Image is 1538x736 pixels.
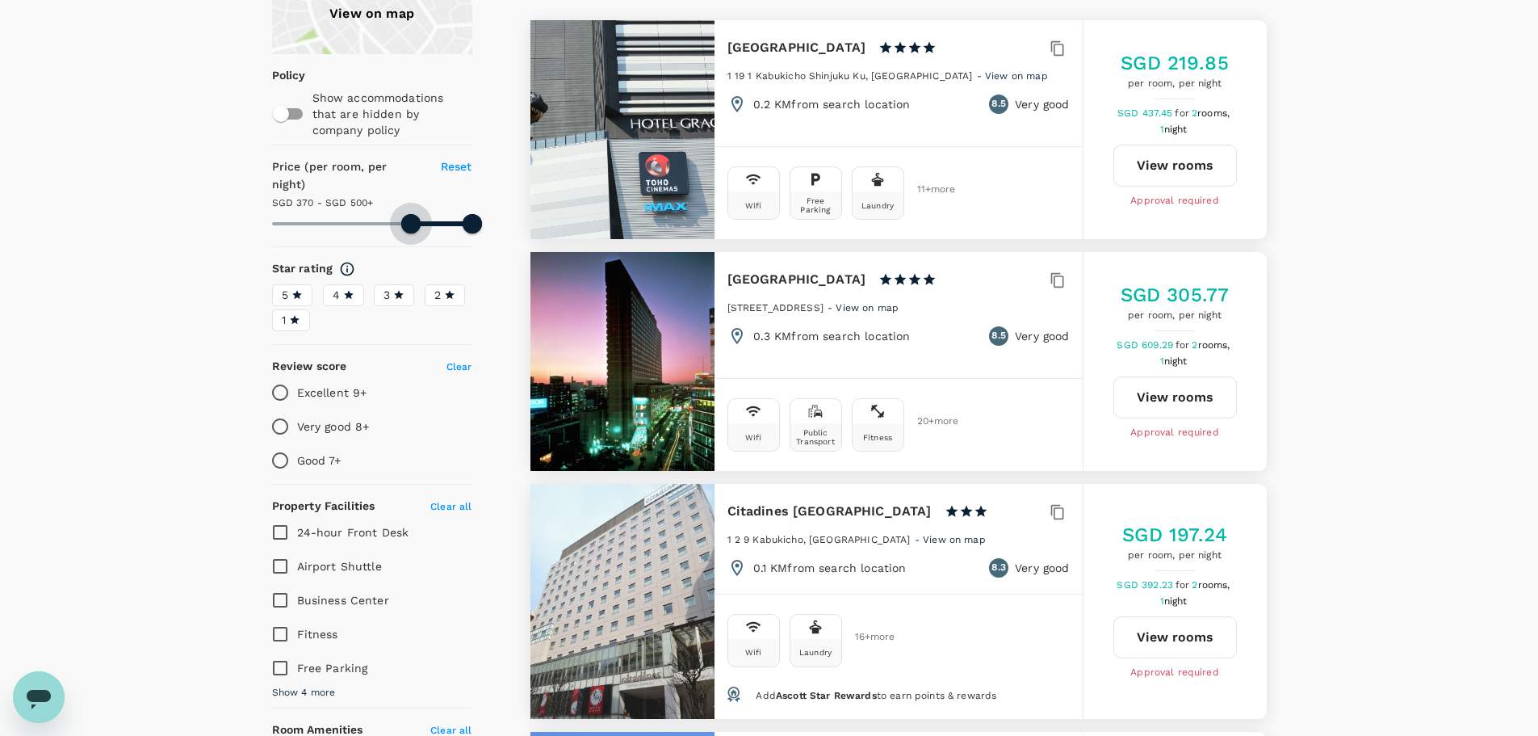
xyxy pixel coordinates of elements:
span: 2 [1192,339,1232,351]
iframe: Button to launch messaging window [13,671,65,723]
p: Policy [272,67,283,83]
button: View rooms [1113,376,1237,418]
span: Show 4 more [272,685,336,701]
a: View on map [985,69,1048,82]
span: Free Parking [297,662,368,675]
a: View on map [923,532,986,545]
span: per room, per night [1121,76,1229,92]
span: Approval required [1130,425,1219,441]
span: Fitness [297,628,338,641]
div: Wifi [745,201,762,210]
span: Clear all [430,501,471,512]
div: Wifi [745,648,762,657]
p: Very good [1015,560,1069,576]
span: 4 [333,287,340,304]
span: night [1164,124,1188,135]
h6: Citadines [GEOGRAPHIC_DATA] [727,500,932,523]
span: 20 + more [917,416,941,427]
span: Business Center [297,594,389,607]
span: Clear all [430,725,471,736]
span: [STREET_ADDRESS] [727,302,823,313]
div: Public Transport [794,428,838,446]
span: for [1176,579,1192,591]
div: Free Parking [794,196,838,214]
span: 1 [1160,595,1190,607]
h5: SGD 219.85 [1121,50,1229,76]
span: Add to earn points & rewards [756,690,996,701]
span: Ascott Star Rewards [776,690,877,701]
h6: [GEOGRAPHIC_DATA] [727,36,866,59]
span: Reset [441,160,472,173]
button: View rooms [1113,145,1237,187]
p: 0.2 KM from search location [753,96,911,112]
span: 3 [383,287,390,304]
div: Wifi [745,433,762,442]
span: 16 + more [855,632,879,642]
p: Show accommodations that are hidden by company policy [312,90,471,138]
p: Very good [1015,328,1069,344]
span: 8.5 [991,328,1005,344]
span: Airport Shuttle [297,560,382,573]
p: Good 7+ [297,452,342,469]
h6: Review score [272,358,347,376]
span: Approval required [1130,665,1219,681]
svg: Star ratings are awarded to properties to represent the quality of services, facilities, and amen... [339,261,355,277]
span: - [828,302,836,313]
button: View rooms [1113,616,1237,658]
span: 2 [1192,579,1232,591]
span: Approval required [1130,193,1219,209]
h5: SGD 305.77 [1121,282,1230,308]
h6: [GEOGRAPHIC_DATA] [727,268,866,291]
span: rooms, [1197,107,1230,119]
span: SGD 437.45 [1117,107,1176,119]
span: 11 + more [917,184,941,195]
span: per room, per night [1121,308,1230,324]
p: 0.1 KM from search location [753,560,907,576]
p: Very good 8+ [297,418,370,435]
span: 5 [282,287,288,304]
span: 2 [1192,107,1232,119]
span: rooms, [1198,579,1230,591]
span: for [1175,107,1191,119]
span: - [977,70,985,82]
h6: Price (per room, per night) [272,158,422,194]
div: Laundry [799,648,832,657]
span: 24-hour Front Desk [297,526,409,539]
span: View on map [923,534,986,545]
span: 2 [434,287,441,304]
span: - [915,534,923,545]
p: Very good [1015,96,1069,112]
span: 1 19 1 Kabukicho Shinjuku Ku, [GEOGRAPHIC_DATA] [727,70,973,82]
span: SGD 392.23 [1117,579,1176,591]
h6: Star rating [272,260,333,278]
div: Fitness [863,433,892,442]
span: SGD 609.29 [1117,339,1176,351]
span: 1 [1160,355,1190,367]
span: SGD 370 - SGD 500+ [272,197,374,208]
span: View on map [985,70,1048,82]
a: View on map [836,301,899,313]
h5: SGD 197.24 [1122,522,1227,548]
span: for [1176,339,1192,351]
span: night [1164,355,1188,367]
div: Laundry [861,201,894,210]
span: rooms, [1198,339,1230,351]
span: 8.5 [991,96,1005,112]
span: View on map [836,302,899,313]
span: 1 [282,312,286,329]
h6: Property Facilities [272,498,375,515]
p: 0.3 KM from search location [753,328,911,344]
p: Excellent 9+ [297,385,367,401]
span: 1 2 9 Kabukicho, [GEOGRAPHIC_DATA] [727,534,911,545]
span: night [1164,595,1188,607]
span: 8.3 [991,560,1005,576]
span: per room, per night [1122,548,1227,564]
span: Clear [446,361,472,372]
span: 1 [1160,124,1190,135]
